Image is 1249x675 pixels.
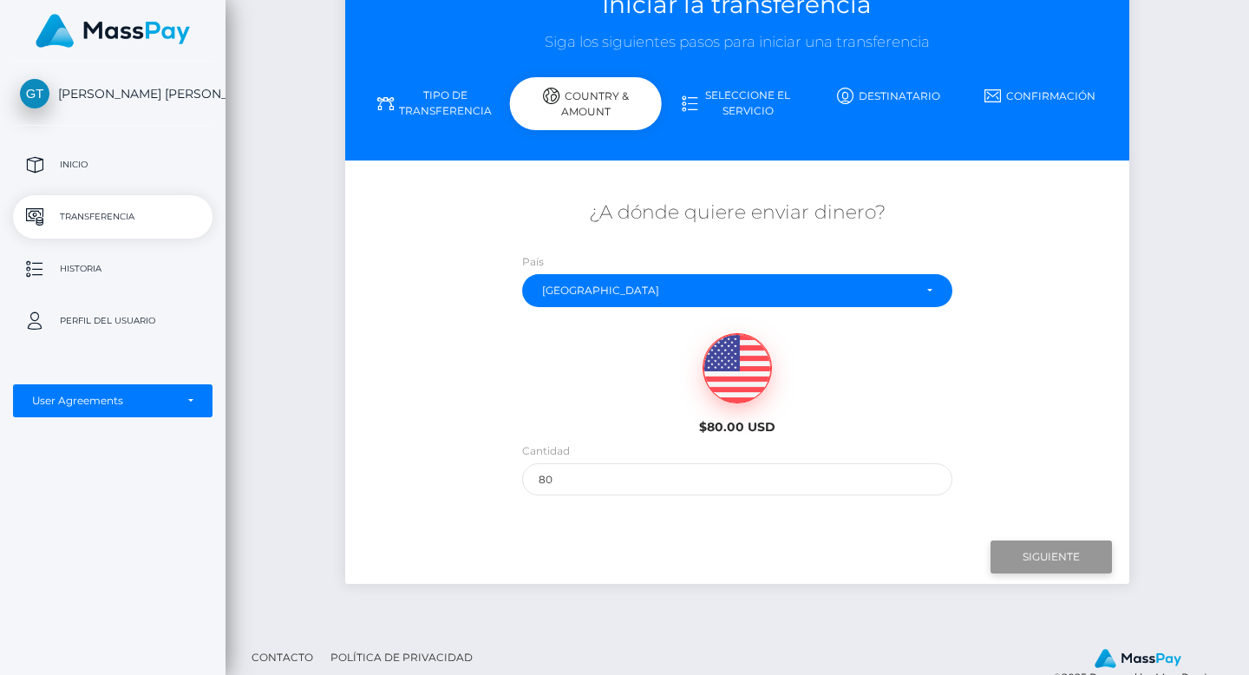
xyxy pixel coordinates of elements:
[522,254,544,270] label: País
[20,152,206,178] p: Inicio
[703,334,771,403] img: USD.png
[662,81,814,126] a: Seleccione el servicio
[13,384,213,417] button: User Agreements
[522,443,570,459] label: Cantidad
[32,394,174,408] div: User Agreements
[542,284,913,298] div: [GEOGRAPHIC_DATA]
[965,81,1116,111] a: Confirmación
[13,195,213,239] a: Transferencia
[358,200,1115,226] h5: ¿A dónde quiere enviar dinero?
[20,204,206,230] p: Transferencia
[358,32,1115,53] h3: Siga los siguientes pasos para iniciar una transferencia
[358,81,510,126] a: Tipo de transferencia
[522,274,953,307] button: Mexico
[1095,649,1181,668] img: MassPay
[20,256,206,282] p: Historia
[642,420,834,435] h6: $80.00 USD
[324,644,480,671] a: Política de privacidad
[36,14,190,48] img: MassPay
[20,308,206,334] p: Perfil del usuario
[13,247,213,291] a: Historia
[991,541,1112,573] input: Siguiente
[13,299,213,343] a: Perfil del usuario
[13,86,213,102] span: [PERSON_NAME] [PERSON_NAME]
[13,143,213,187] a: Inicio
[245,644,320,671] a: Contacto
[522,463,953,495] input: Cantidad a enviar en USD (Máximo: )
[510,77,662,130] div: Country & Amount
[813,81,965,111] a: Destinatario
